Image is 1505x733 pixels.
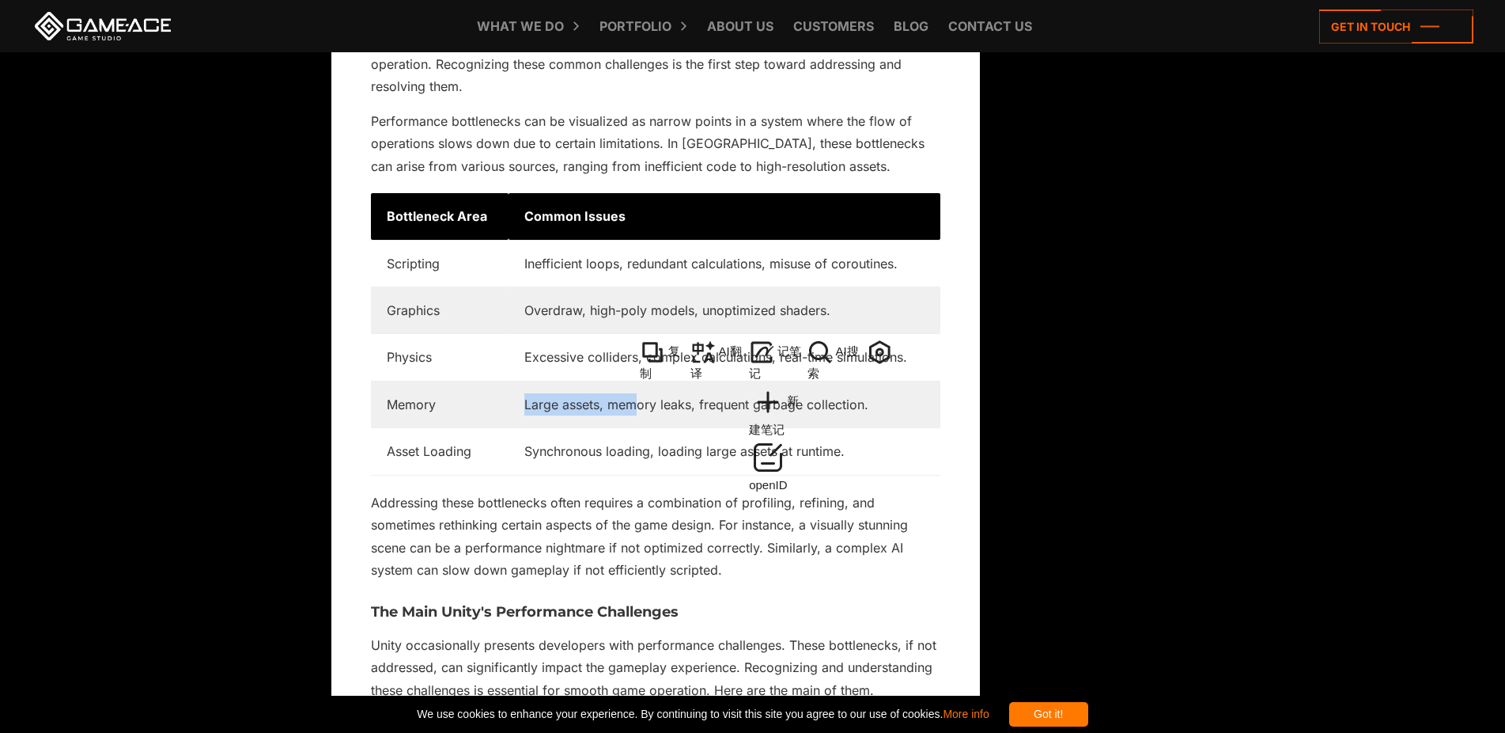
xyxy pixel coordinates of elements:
[371,381,509,427] td: Memory
[1009,702,1088,727] div: Got it!
[371,240,509,287] td: Scripting
[1319,9,1473,44] a: Get in touch
[371,287,509,334] td: Graphics
[371,334,509,381] td: Physics
[509,334,940,381] td: Excessive colliders, complex calculations, real-time simulations.
[509,240,940,287] td: Inefficient loops, redundant calculations, misuse of coroutines.
[866,340,892,365] img: AivEMIV8KsPvPPD9SxUql4SH8QqllF07RjqtXqV5ygdJe4UlMEr3zb7XZL+lAGNfV6vZfL5R4VAYnRBZUUEhoFNTJsoqO0CbC...
[749,394,799,436] span: 新建笔记
[371,8,940,98] p: Unity, while , is not immune to performance issues. Developers often encounter specific bottlenec...
[509,287,940,334] td: Overdraw, high-poly models, unoptimized shaders.
[509,428,940,475] td: Synchronous loading, loading large assets at runtime.
[509,381,940,427] td: Large assets, memory leaks, frequent garbage collection.
[417,702,989,727] span: We use cookies to enhance your experience. By continuing to visit this site you agree to our use ...
[524,208,626,224] strong: Common Issues
[690,340,716,365] img: Y6Fg4b0bCsMmW1P9Q+wunl0AW5XwHbQAAAABJRU5ErkJggg==
[371,605,940,621] h3: The Main Unity's Performance Challenges
[371,634,940,701] p: Unity occasionally presents developers with performance challenges. These bottlenecks, if not add...
[749,383,787,421] img: add_icon.png
[943,708,989,720] a: More info
[749,478,787,492] span: openID
[749,439,787,477] img: edit_icon.png
[387,208,487,224] strong: Bottleneck Area
[749,340,774,365] img: note_menu_logo_v2.png
[640,340,665,365] img: +vywMD4W03sz8AcLhV9TmKVjsAAAAABJRU5ErkJggg==
[371,492,940,582] p: Addressing these bottlenecks often requires a combination of profiling, refining, and sometimes r...
[371,428,509,475] td: Asset Loading
[371,110,940,177] p: Performance bottlenecks can be visualized as narrow points in a system where the flow of operatio...
[807,340,833,365] img: hH46hMuwJzBHKAAAAAElFTkSuQmCC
